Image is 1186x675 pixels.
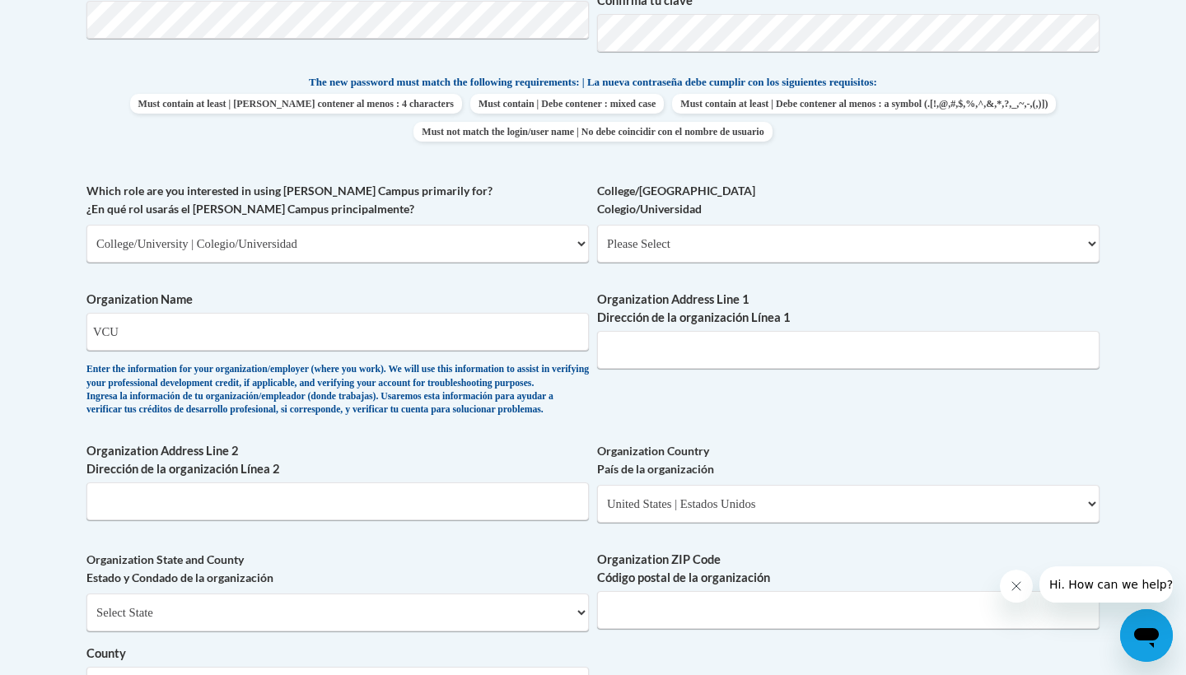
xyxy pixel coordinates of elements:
[597,551,1100,587] label: Organization ZIP Code Código postal de la organización
[86,182,589,218] label: Which role are you interested in using [PERSON_NAME] Campus primarily for? ¿En qué rol usarás el ...
[86,363,589,417] div: Enter the information for your organization/employer (where you work). We will use this informati...
[130,94,462,114] span: Must contain at least | [PERSON_NAME] contener al menos : 4 characters
[1039,566,1173,603] iframe: Message from company
[86,291,589,309] label: Organization Name
[597,591,1100,629] input: Metadata input
[86,313,589,351] input: Metadata input
[86,442,589,478] label: Organization Address Line 2 Dirección de la organización Línea 2
[413,122,772,142] span: Must not match the login/user name | No debe coincidir con el nombre de usuario
[86,482,589,520] input: Metadata input
[597,331,1100,369] input: Metadata input
[470,94,664,114] span: Must contain | Debe contener : mixed case
[1120,609,1173,662] iframe: Button to launch messaging window
[86,551,589,587] label: Organization State and County Estado y Condado de la organización
[672,94,1056,114] span: Must contain at least | Debe contener al menos : a symbol (.[!,@,#,$,%,^,&,*,?,_,~,-,(,)])
[1000,570,1033,603] iframe: Close message
[86,645,589,663] label: County
[597,182,1100,218] label: College/[GEOGRAPHIC_DATA] Colegio/Universidad
[597,291,1100,327] label: Organization Address Line 1 Dirección de la organización Línea 1
[309,75,877,90] span: The new password must match the following requirements: | La nueva contraseña debe cumplir con lo...
[597,442,1100,478] label: Organization Country País de la organización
